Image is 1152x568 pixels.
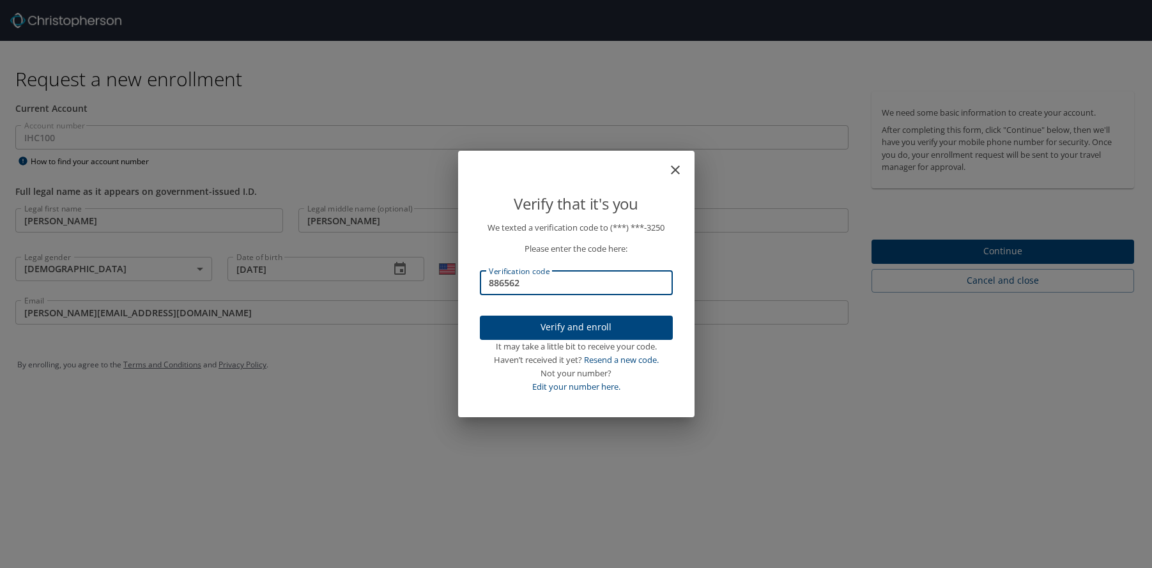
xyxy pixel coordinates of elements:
div: It may take a little bit to receive your code. [480,340,673,353]
p: We texted a verification code to (***) ***- 3250 [480,221,673,234]
div: Not your number? [480,367,673,380]
a: Resend a new code. [584,354,659,365]
button: Verify and enroll [480,316,673,341]
button: close [674,156,689,171]
span: Verify and enroll [490,319,663,335]
p: Please enter the code here: [480,242,673,256]
a: Edit your number here. [532,381,620,392]
p: Verify that it's you [480,192,673,216]
div: Haven’t received it yet? [480,353,673,367]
